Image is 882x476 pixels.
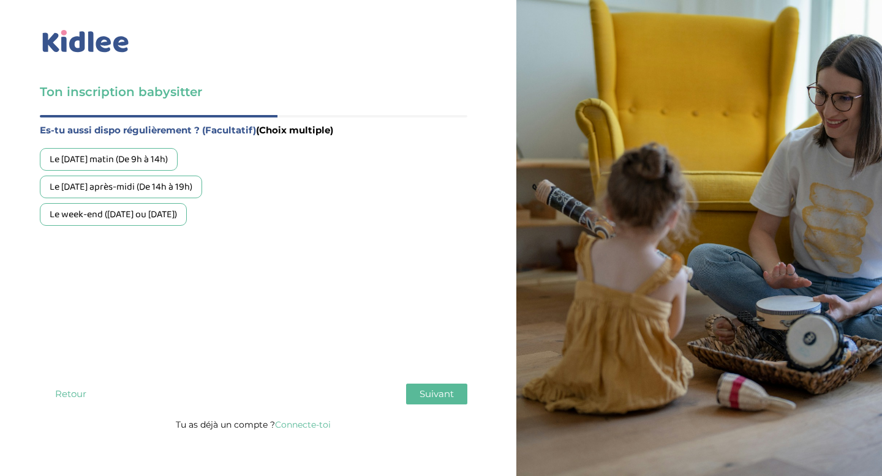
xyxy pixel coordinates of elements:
div: Le [DATE] matin (De 9h à 14h) [40,148,178,171]
a: Connecte-toi [275,419,331,430]
span: Suivant [420,388,454,400]
img: logo_kidlee_bleu [40,28,132,56]
button: Suivant [406,384,467,404]
h3: Ton inscription babysitter [40,83,467,100]
div: Le week-end ([DATE] ou [DATE]) [40,203,187,226]
button: Retour [40,384,101,404]
span: (Choix multiple) [256,124,333,136]
div: Le [DATE] après-midi (De 14h à 19h) [40,176,202,198]
label: Es-tu aussi dispo régulièrement ? (Facultatif) [40,122,467,138]
p: Tu as déjà un compte ? [40,417,467,433]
